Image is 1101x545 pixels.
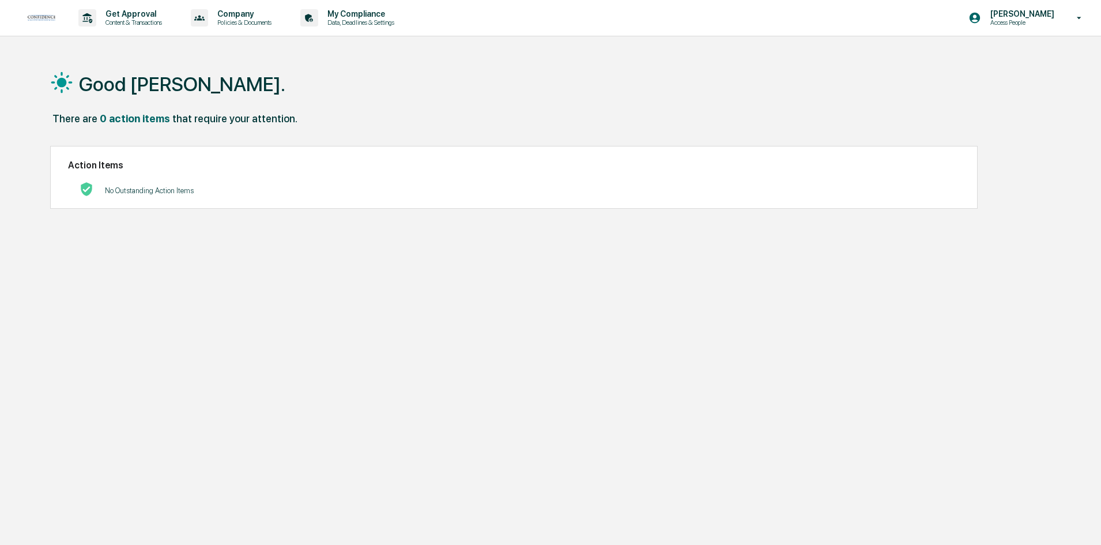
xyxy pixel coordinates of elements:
h2: Action Items [68,160,960,171]
p: Content & Transactions [96,18,168,27]
p: [PERSON_NAME] [981,9,1060,18]
h1: Good [PERSON_NAME]. [79,73,285,96]
p: Data, Deadlines & Settings [318,18,400,27]
p: Policies & Documents [208,18,277,27]
div: There are [52,112,97,125]
p: Access People [981,18,1060,27]
div: that require your attention. [172,112,297,125]
img: No Actions logo [80,182,93,196]
p: Company [208,9,277,18]
img: logo [28,15,55,21]
p: No Outstanding Action Items [105,186,194,195]
p: My Compliance [318,9,400,18]
p: Get Approval [96,9,168,18]
div: 0 action items [100,112,170,125]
